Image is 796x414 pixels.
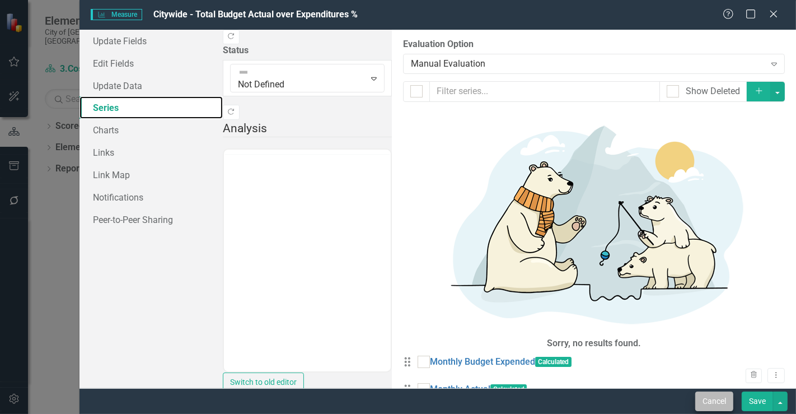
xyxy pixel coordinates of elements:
[547,337,641,350] div: Sorry, no results found.
[535,357,572,367] span: Calculated
[490,384,527,394] span: Calculated
[223,120,392,137] legend: Analysis
[79,186,223,208] a: Notifications
[79,52,223,75] a: Edit Fields
[430,356,535,369] a: Monthly Budget Expended
[224,154,391,371] iframe: Rich Text Area
[79,96,223,119] a: Series
[223,373,304,392] button: Switch to old editor
[79,164,223,186] a: Link Map
[429,81,660,102] input: Filter series...
[695,392,733,411] button: Cancel
[426,110,762,334] img: No results found
[91,9,142,20] span: Measure
[430,383,490,396] a: Monthly Actual
[79,119,223,141] a: Charts
[223,44,392,57] label: Status
[79,30,223,52] a: Update Fields
[79,141,223,164] a: Links
[238,67,249,78] img: Not Defined
[403,38,785,51] label: Evaluation Option
[411,57,765,70] div: Manual Evaluation
[79,75,223,97] a: Update Data
[742,392,773,411] button: Save
[686,85,740,98] div: Show Deleted
[153,9,358,20] span: Citywide - Total Budget Actual over Expenditures %
[79,208,223,231] a: Peer-to-Peer Sharing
